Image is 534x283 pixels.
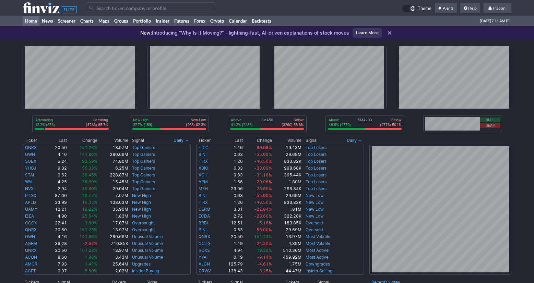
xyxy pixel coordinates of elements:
[257,248,272,253] span: 19.32%
[329,122,351,127] p: 49.9% (2770)
[85,220,97,225] span: 3.80%
[306,193,324,198] a: New Low
[199,234,210,239] a: QNRX
[25,165,36,171] a: YHGJ
[306,145,327,150] a: Top Losers
[132,261,151,267] a: Upgrades
[82,213,97,219] span: 25.64%
[272,172,302,179] td: 395.44K
[186,122,206,127] p: (263) 62.3%
[219,172,243,179] td: 0.83
[199,159,208,164] a: TIRX
[132,234,163,239] a: Unusual Volume
[23,16,39,26] a: Home
[199,145,209,150] a: TDIC
[25,172,34,177] a: STAI
[219,151,243,158] td: 0.63
[380,122,401,127] p: (2776) 50.1%
[219,226,243,233] td: 0.63
[25,159,36,164] a: SGBX
[219,137,243,144] th: Last
[98,213,129,220] td: 1.83M
[272,199,302,206] td: 833.82K
[282,118,304,122] p: Below
[133,122,152,127] p: 37.7% (159)
[98,254,129,261] td: 3.43M
[306,200,324,205] a: New Low
[254,241,272,246] span: -24.20%
[25,207,37,212] a: UAMY
[272,137,302,144] th: Volume
[272,220,302,226] td: 183.85K
[272,233,302,240] td: 13.97M
[306,172,327,177] a: Top Losers
[328,118,402,128] div: SMA200
[35,118,55,122] p: Advancing
[254,159,272,164] span: -46.50%
[249,16,274,26] a: Backtests
[47,144,67,151] td: 20.50
[82,200,97,205] span: 16.05%
[98,185,129,192] td: 29.04M
[35,122,55,127] p: 12.2% (676)
[460,3,480,14] a: Help
[199,241,211,246] a: CCTG
[25,200,36,205] a: APLD
[219,165,243,172] td: 6.33
[47,179,67,185] td: 4.25
[306,255,329,260] a: Most Active
[306,268,332,273] a: Insider Selling
[208,16,226,26] a: Crypto
[219,247,243,254] td: 4.94
[98,192,129,199] td: 7.07M
[98,199,129,206] td: 108.03M
[132,255,163,260] a: Unusual Volume
[47,261,67,268] td: 7.93
[132,207,151,212] a: New High
[79,152,97,157] span: 141.86%
[172,137,191,144] button: Signals interval
[25,152,35,157] a: GWH
[257,255,272,260] span: -9.14%
[199,207,210,212] a: CERO
[329,118,351,122] p: Above
[345,137,364,144] button: Signals interval
[82,165,97,171] span: 55.33%
[132,193,151,198] a: New High
[82,179,97,184] span: 38.89%
[47,158,67,165] td: 6.24
[306,248,329,253] a: Most Active
[132,165,155,171] a: Top Gainers
[25,248,37,253] a: QNRX
[254,200,272,205] span: -46.50%
[272,185,302,192] td: 296.34K
[132,213,151,219] a: New High
[25,220,37,225] a: CCCX
[47,226,67,233] td: 20.50
[199,193,206,198] a: BINI
[254,145,272,150] span: -80.98%
[254,234,272,239] span: 151.23%
[199,227,206,232] a: BINI
[133,118,152,122] p: New High
[98,179,129,185] td: 15.45M
[199,261,210,267] a: ALGN
[272,158,302,165] td: 833.82K
[219,158,243,165] td: 1.26
[25,213,34,219] a: IZEA
[257,220,272,225] span: -5.16%
[282,122,304,127] p: (3260) 58.8%
[353,28,382,38] a: Learn More
[132,145,155,150] a: Top Gainers
[25,241,37,246] a: AGEM
[98,144,129,151] td: 13.97M
[306,213,324,219] a: New Low
[98,220,129,226] td: 17.07M
[98,206,129,213] td: 35.90M
[199,255,207,260] a: YYAI
[79,145,97,150] span: 151.23%
[306,241,330,246] a: Most Volatile
[272,151,302,158] td: 29.69M
[79,227,97,232] span: 151.23%
[230,118,304,128] div: SMA50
